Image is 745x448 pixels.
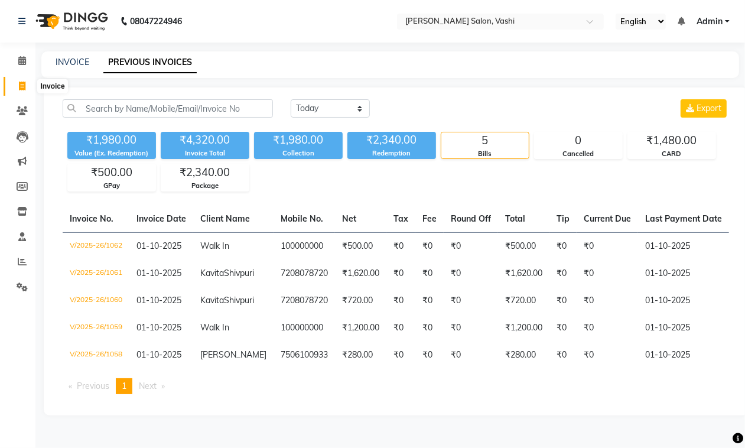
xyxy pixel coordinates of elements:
[37,79,67,93] div: Invoice
[549,342,577,369] td: ₹0
[281,213,323,224] span: Mobile No.
[136,268,181,278] span: 01-10-2025
[136,213,186,224] span: Invoice Date
[200,241,229,251] span: Walk In
[335,314,386,342] td: ₹1,200.00
[451,213,491,224] span: Round Off
[274,260,335,287] td: 7208078720
[498,342,549,369] td: ₹280.00
[335,232,386,260] td: ₹500.00
[70,213,113,224] span: Invoice No.
[415,342,444,369] td: ₹0
[335,287,386,314] td: ₹720.00
[161,148,249,158] div: Invoice Total
[444,287,498,314] td: ₹0
[68,164,155,181] div: ₹500.00
[386,314,415,342] td: ₹0
[103,52,197,73] a: PREVIOUS INVOICES
[584,213,631,224] span: Current Due
[577,260,638,287] td: ₹0
[498,287,549,314] td: ₹720.00
[161,132,249,148] div: ₹4,320.00
[557,213,570,224] span: Tip
[63,378,729,394] nav: Pagination
[136,241,181,251] span: 01-10-2025
[415,232,444,260] td: ₹0
[505,213,525,224] span: Total
[136,322,181,333] span: 01-10-2025
[63,314,129,342] td: V/2025-26/1059
[335,342,386,369] td: ₹280.00
[549,314,577,342] td: ₹0
[638,232,729,260] td: 01-10-2025
[161,181,249,191] div: Package
[130,5,182,38] b: 08047224946
[697,15,723,28] span: Admin
[393,213,408,224] span: Tax
[122,381,126,391] span: 1
[549,260,577,287] td: ₹0
[441,149,529,159] div: Bills
[577,232,638,260] td: ₹0
[274,342,335,369] td: 7506100933
[697,103,721,113] span: Export
[274,287,335,314] td: 7208078720
[638,287,729,314] td: 01-10-2025
[535,132,622,149] div: 0
[342,213,356,224] span: Net
[681,99,727,118] button: Export
[638,342,729,369] td: 01-10-2025
[200,268,224,278] span: Kavita
[161,164,249,181] div: ₹2,340.00
[577,314,638,342] td: ₹0
[628,149,715,159] div: CARD
[498,260,549,287] td: ₹1,620.00
[274,314,335,342] td: 100000000
[77,381,109,391] span: Previous
[67,132,156,148] div: ₹1,980.00
[444,260,498,287] td: ₹0
[136,295,181,306] span: 01-10-2025
[386,287,415,314] td: ₹0
[67,148,156,158] div: Value (Ex. Redemption)
[63,232,129,260] td: V/2025-26/1062
[200,349,266,360] span: [PERSON_NAME]
[415,314,444,342] td: ₹0
[386,260,415,287] td: ₹0
[549,232,577,260] td: ₹0
[444,232,498,260] td: ₹0
[645,213,722,224] span: Last Payment Date
[254,132,343,148] div: ₹1,980.00
[139,381,157,391] span: Next
[441,132,529,149] div: 5
[638,260,729,287] td: 01-10-2025
[415,260,444,287] td: ₹0
[422,213,437,224] span: Fee
[386,342,415,369] td: ₹0
[200,295,224,306] span: Kavita
[577,287,638,314] td: ₹0
[63,99,273,118] input: Search by Name/Mobile/Email/Invoice No
[638,314,729,342] td: 01-10-2025
[444,314,498,342] td: ₹0
[200,322,229,333] span: Walk In
[535,149,622,159] div: Cancelled
[335,260,386,287] td: ₹1,620.00
[224,295,254,306] span: Shivpuri
[347,132,436,148] div: ₹2,340.00
[63,287,129,314] td: V/2025-26/1060
[224,268,254,278] span: Shivpuri
[498,314,549,342] td: ₹1,200.00
[415,287,444,314] td: ₹0
[444,342,498,369] td: ₹0
[30,5,111,38] img: logo
[549,287,577,314] td: ₹0
[628,132,715,149] div: ₹1,480.00
[498,232,549,260] td: ₹500.00
[254,148,343,158] div: Collection
[56,57,89,67] a: INVOICE
[386,232,415,260] td: ₹0
[63,342,129,369] td: V/2025-26/1058
[577,342,638,369] td: ₹0
[347,148,436,158] div: Redemption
